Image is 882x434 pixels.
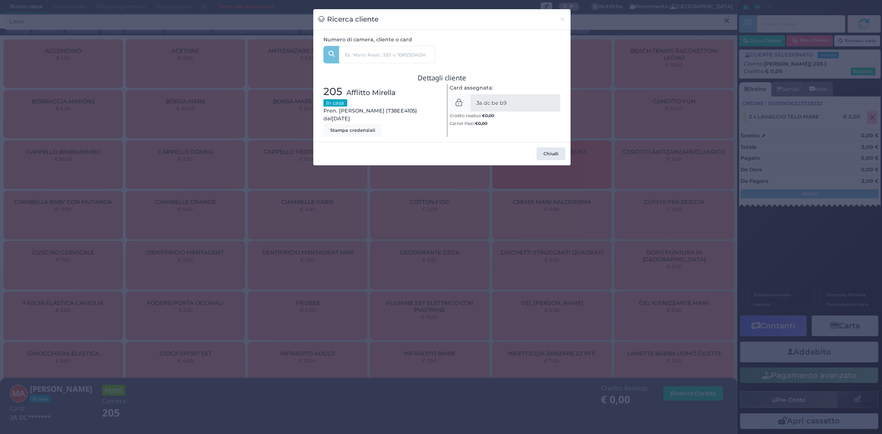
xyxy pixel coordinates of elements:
input: Es. 'Mario Rossi', '220' o '108123234234' [339,46,435,63]
button: Chiudi [537,147,565,160]
h3: Ricerca cliente [318,14,379,25]
span: 205 [323,84,342,100]
button: Stampa credenziali [323,124,382,137]
button: Chiudi [554,9,571,30]
small: Credito residuo: [450,113,494,118]
span: × [560,14,565,24]
h3: Dettagli cliente [323,74,561,82]
span: Afflitto Mirella [346,87,396,98]
small: In casa [323,99,347,107]
div: Pren. [PERSON_NAME] (738EE4105) dal [318,84,442,137]
label: Card assegnata: [450,84,493,92]
span: 0,00 [485,113,494,118]
b: € [482,113,494,118]
b: € [475,121,487,126]
label: Numero di camera, cliente o card [323,36,412,44]
span: [DATE] [332,115,350,123]
small: Carnet Pasti: [450,121,487,126]
span: 0,00 [478,120,487,126]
